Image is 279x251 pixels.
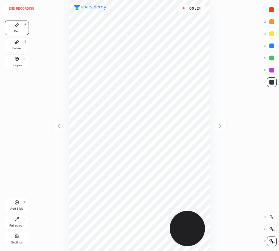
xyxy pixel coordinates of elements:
[12,64,22,67] div: Shapes
[264,5,276,14] div: 1
[264,212,277,222] div: C
[264,77,277,87] div: 7
[24,23,26,26] div: P
[24,217,26,220] div: F
[264,41,277,51] div: 4
[12,47,21,50] div: Eraser
[264,29,277,39] div: 3
[264,53,277,63] div: 5
[11,241,23,244] div: Settings
[264,224,277,234] div: X
[24,201,26,204] div: H
[74,5,107,10] img: logo.38c385cc.svg
[5,5,38,12] button: End recording
[14,30,20,33] div: Pen
[264,237,277,246] div: Z
[188,6,202,11] div: 00 : 24
[24,40,26,43] div: E
[264,17,277,27] div: 2
[24,57,26,60] div: L
[9,224,24,227] div: Full screen
[264,65,277,75] div: 6
[10,207,23,210] div: Add Slide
